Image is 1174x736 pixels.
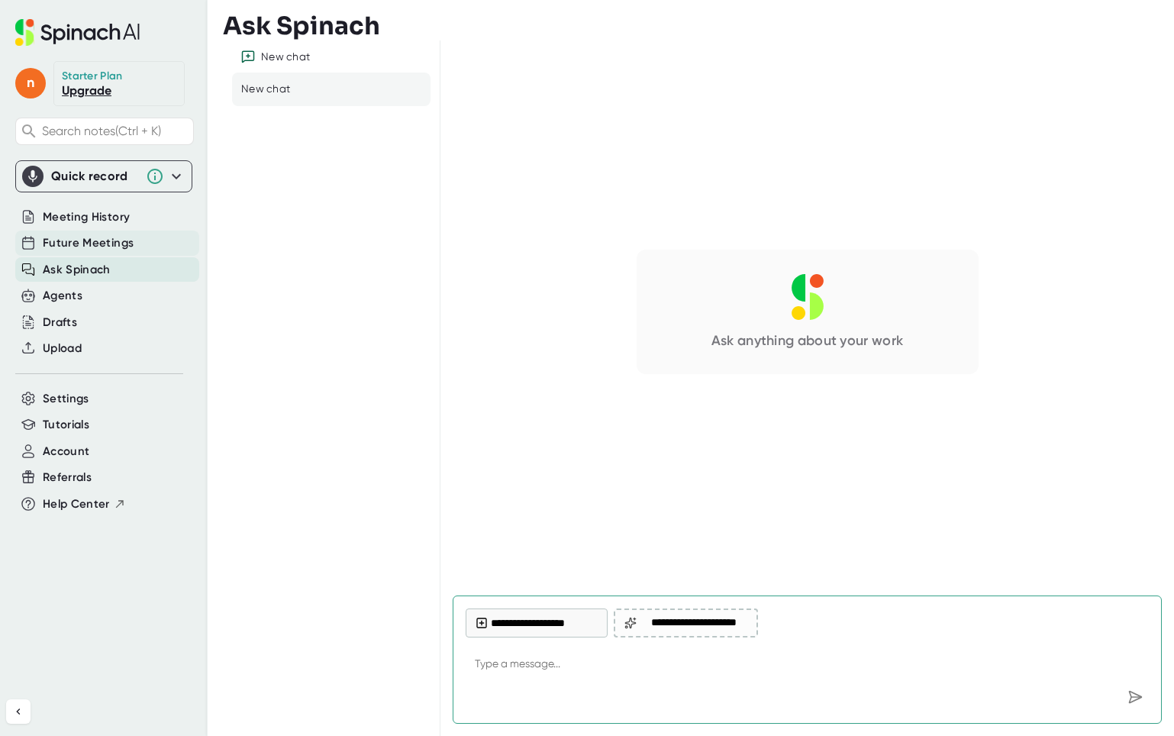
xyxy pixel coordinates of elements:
[43,340,82,357] button: Upload
[15,68,46,98] span: n
[261,50,310,64] div: New chat
[711,332,903,350] div: Ask anything about your work
[51,169,138,184] div: Quick record
[43,234,134,252] button: Future Meetings
[43,443,89,460] button: Account
[62,69,123,83] div: Starter Plan
[1121,683,1149,711] div: Send message
[62,83,111,98] a: Upgrade
[43,261,111,279] button: Ask Spinach
[223,11,380,40] h3: Ask Spinach
[6,699,31,724] button: Collapse sidebar
[43,496,126,513] button: Help Center
[43,416,89,434] button: Tutorials
[43,208,130,226] button: Meeting History
[43,287,82,305] button: Agents
[241,82,290,97] div: New chat
[22,161,185,192] div: Quick record
[43,469,92,486] button: Referrals
[43,314,77,331] button: Drafts
[42,124,189,138] span: Search notes (Ctrl + K)
[43,390,89,408] button: Settings
[43,496,110,513] span: Help Center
